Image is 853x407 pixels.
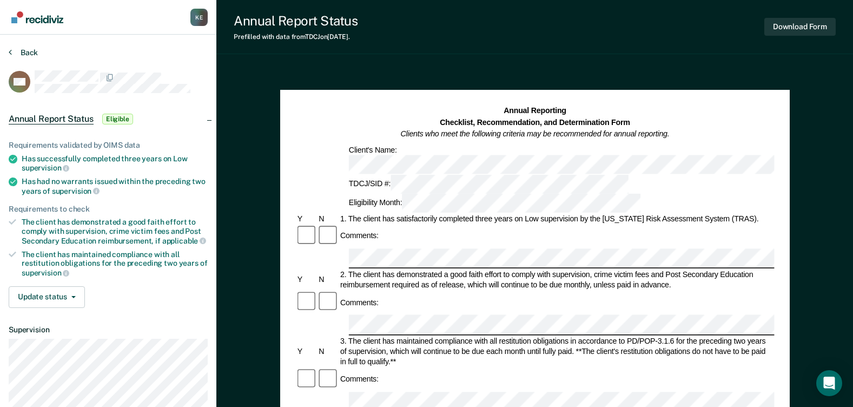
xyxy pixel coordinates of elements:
strong: Annual Reporting [504,106,566,115]
div: 1. The client has satisfactorily completed three years on Low supervision by the [US_STATE] Risk ... [339,214,775,224]
div: N [317,275,339,285]
div: Requirements to check [9,205,208,214]
button: Download Form [764,18,836,36]
div: Comments: [339,374,380,384]
div: 2. The client has demonstrated a good faith effort to comply with supervision, crime victim fees ... [339,270,775,290]
div: Open Intercom Messenger [816,370,842,396]
div: Eligibility Month: [347,194,642,213]
span: supervision [22,268,69,277]
div: Comments: [339,298,380,308]
strong: Checklist, Recommendation, and Determination Form [440,118,630,127]
div: The client has maintained compliance with all restitution obligations for the preceding two years of [22,250,208,278]
button: Update status [9,286,85,308]
dt: Supervision [9,325,208,334]
div: Has successfully completed three years on Low [22,154,208,173]
span: supervision [22,163,69,172]
span: supervision [52,187,100,195]
div: The client has demonstrated a good faith effort to comply with supervision, crime victim fees and... [22,218,208,245]
span: Annual Report Status [9,114,94,124]
span: Eligible [102,114,133,124]
div: Y [295,346,317,357]
div: N [317,214,339,224]
div: Requirements validated by OIMS data [9,141,208,150]
div: 3. The client has maintained compliance with all restitution obligations in accordance to PD/POP-... [339,336,775,367]
div: Annual Report Status [234,13,358,29]
div: Y [295,275,317,285]
span: applicable [162,237,206,245]
button: Back [9,48,38,57]
div: Y [295,214,317,224]
div: K E [190,9,208,26]
div: Prefilled with data from TDCJ on [DATE] . [234,33,358,41]
button: Profile dropdown button [190,9,208,26]
em: Clients who meet the following criteria may be recommended for annual reporting. [400,129,669,138]
div: N [317,346,339,357]
img: Recidiviz [11,11,63,23]
div: Has had no warrants issued within the preceding two years of [22,177,208,195]
div: TDCJ/SID #: [347,175,630,194]
div: Comments: [339,231,380,241]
